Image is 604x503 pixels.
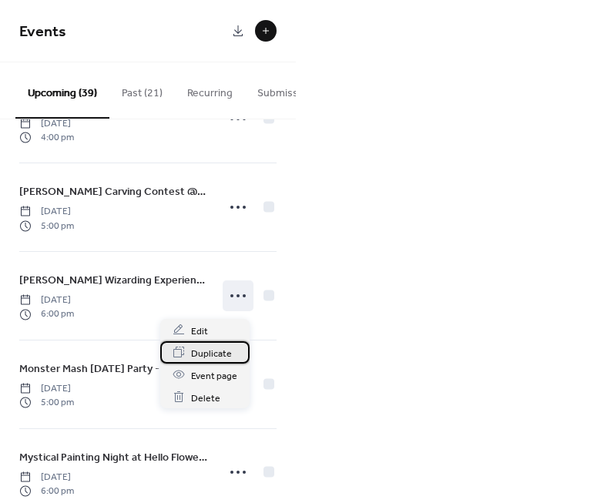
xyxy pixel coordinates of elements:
a: Mystical Painting Night at Hello Flowers [19,448,207,466]
span: [PERSON_NAME] Wizarding Experience @ [PERSON_NAME][GEOGRAPHIC_DATA] [19,273,207,289]
a: [PERSON_NAME] Wizarding Experience @ [PERSON_NAME][GEOGRAPHIC_DATA] [19,271,207,289]
span: 6:00 pm [19,484,74,498]
span: Monster Mash [DATE] Party - [PERSON_NAME] parking lot [19,360,207,377]
span: [DATE] [19,470,74,484]
span: 4:00 pm [19,130,74,144]
span: Events [19,17,66,47]
span: [PERSON_NAME] Carving Contest @ [GEOGRAPHIC_DATA] [19,184,207,200]
button: Recurring [175,62,245,117]
button: Submissions [245,62,331,117]
span: Event page [191,367,237,384]
span: 5:00 pm [19,396,74,410]
button: Upcoming (39) [15,62,109,119]
a: [PERSON_NAME] Carving Contest @ [GEOGRAPHIC_DATA] [19,183,207,200]
span: Duplicate [191,345,232,361]
button: Past (21) [109,62,175,117]
span: [DATE] [19,381,74,395]
span: Edit [191,323,208,339]
a: Monster Mash [DATE] Party - [PERSON_NAME] parking lot [19,360,207,377]
span: 5:00 pm [19,219,74,233]
span: [DATE] [19,205,74,219]
span: Delete [191,390,220,406]
span: 6:00 pm [19,307,74,321]
span: [DATE] [19,116,74,130]
span: [DATE] [19,293,74,307]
